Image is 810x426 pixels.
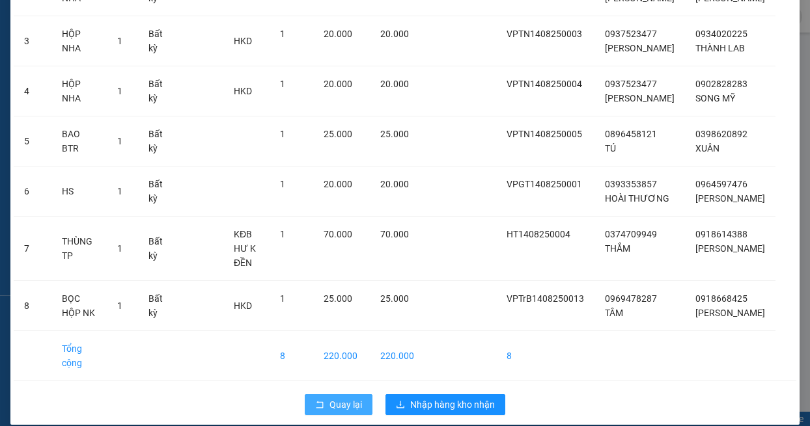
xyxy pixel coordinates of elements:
td: 6 [14,166,51,217]
span: 1 [117,186,122,196]
span: 1 [280,229,285,239]
span: VPTN1408250003 [507,29,582,39]
td: 5 [14,116,51,166]
span: 20.000 [380,29,409,39]
td: 8 [14,281,51,331]
td: Bất kỳ [138,16,178,66]
span: Quay lại [329,397,362,412]
span: THẮM [605,243,630,254]
span: TÚ [605,143,616,153]
button: rollbackQuay lại [305,394,372,415]
span: 25.000 [324,293,352,304]
span: 1 [117,300,122,311]
span: HKD [234,86,252,96]
span: 1 [280,129,285,139]
span: 0969478287 [605,293,657,304]
span: VPGT1408250001 [507,179,582,189]
td: Bất kỳ [138,66,178,116]
span: THÀNH LAB [695,43,745,53]
span: 0937523477 [605,29,657,39]
td: Bất kỳ [138,281,178,331]
span: 1 [117,86,122,96]
span: KĐB HƯ K ĐỀN [234,229,256,268]
span: 0398620892 [695,129,747,139]
span: HOÀI THƯƠNG [605,193,669,204]
td: 7 [14,217,51,281]
td: Tổng cộng [51,331,107,381]
td: 220.000 [313,331,369,381]
span: 70.000 [324,229,352,239]
span: 25.000 [380,129,409,139]
span: 25.000 [324,129,352,139]
span: download [396,400,405,410]
td: BỌC HỘP NK [51,281,107,331]
span: 0918614388 [695,229,747,239]
span: 0374709949 [605,229,657,239]
td: 220.000 [370,331,425,381]
span: VPTN1408250005 [507,129,582,139]
span: 1 [280,179,285,189]
span: XUÂN [695,143,719,153]
span: 20.000 [324,179,352,189]
td: Bất kỳ [138,217,178,281]
span: HKD [234,300,252,311]
span: 1 [117,136,122,146]
span: [PERSON_NAME] [695,193,765,204]
td: THÙNG TP [51,217,107,281]
td: HS [51,166,107,217]
span: 0964597476 [695,179,747,189]
span: 0393353857 [605,179,657,189]
td: HỘP NHA [51,66,107,116]
span: VPTrB1408250013 [507,293,584,304]
span: 0918668425 [695,293,747,304]
span: VPTN1408250004 [507,79,582,89]
span: 0934020225 [695,29,747,39]
span: SONG MỸ [695,93,735,103]
button: downloadNhập hàng kho nhận [385,394,505,415]
span: 20.000 [380,179,409,189]
span: 70.000 [380,229,409,239]
td: 3 [14,16,51,66]
span: [PERSON_NAME] [605,43,675,53]
span: 20.000 [324,29,352,39]
td: 4 [14,66,51,116]
span: 1 [280,29,285,39]
span: 0902828283 [695,79,747,89]
span: TÂM [605,308,623,318]
span: 1 [117,243,122,254]
td: Bất kỳ [138,166,178,217]
td: 8 [496,331,594,381]
span: rollback [315,400,324,410]
span: HT1408250004 [507,229,570,239]
span: [PERSON_NAME] [695,243,765,254]
td: HỘP NHA [51,16,107,66]
td: Bất kỳ [138,116,178,166]
span: 0896458121 [605,129,657,139]
span: 25.000 [380,293,409,304]
span: [PERSON_NAME] [605,93,675,103]
span: 1 [117,36,122,46]
span: 1 [280,79,285,89]
span: 1 [280,293,285,304]
span: 20.000 [324,79,352,89]
span: 0937523477 [605,79,657,89]
span: 20.000 [380,79,409,89]
span: [PERSON_NAME] [695,308,765,318]
span: HKD [234,36,252,46]
td: BAO BTR [51,116,107,166]
td: 8 [270,331,313,381]
span: Nhập hàng kho nhận [410,397,495,412]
